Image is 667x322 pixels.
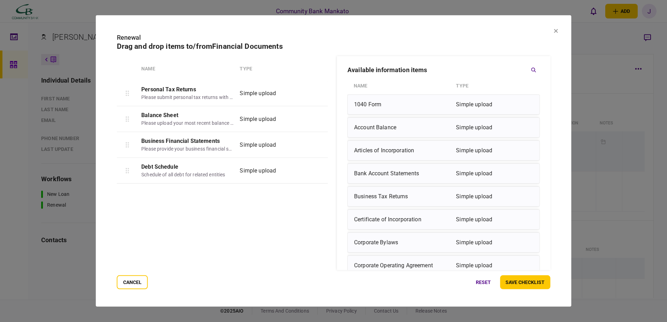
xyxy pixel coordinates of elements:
[117,275,148,289] button: cancel
[141,65,236,72] div: Name
[354,98,452,112] div: 1040 Form
[347,94,540,115] div: 1040 FormSimple upload
[354,167,452,181] div: Bank Account Statements
[354,213,452,227] div: Certificate of Incorporation
[240,166,303,175] div: Simple upload
[141,94,233,101] div: Please submit personal tax returns with all schedules
[456,144,533,158] div: Simple upload
[456,167,533,181] div: Simple upload
[141,111,233,120] div: Balance Sheet
[354,80,452,92] div: Name
[117,42,550,51] h2: Drag and drop items to/from Financial Documents
[240,115,303,123] div: Simple upload
[347,117,540,138] div: Account BalanceSimple upload
[354,121,452,135] div: Account Balance
[354,190,452,204] div: Business Tax Returns
[347,255,540,276] div: Corporate Operating AgreementSimple upload
[141,85,233,94] div: Personal Tax Returns
[240,65,303,72] div: Type
[240,89,303,97] div: Simple upload
[500,275,550,289] button: save checklist
[456,80,533,92] div: Type
[347,67,427,73] h3: available information items
[141,145,233,153] div: Please provide your business financial statements
[354,259,452,273] div: Corporate Operating Agreement
[347,186,540,207] div: Business Tax ReturnsSimple upload
[347,163,540,184] div: Bank Account StatementsSimple upload
[347,232,540,253] div: Corporate BylawsSimple upload
[456,98,533,112] div: Simple upload
[117,33,550,42] div: Renewal
[347,140,540,161] div: Articles of IncorporationSimple upload
[456,213,533,227] div: Simple upload
[141,163,233,171] div: Debt Schedule
[456,121,533,135] div: Simple upload
[456,190,533,204] div: Simple upload
[354,144,452,158] div: Articles of Incorporation
[240,140,303,149] div: Simple upload
[141,120,233,127] div: Please upload your most recent balance sheeet
[141,137,233,145] div: Business Financial Statements
[347,209,540,230] div: Certificate of IncorporationSimple upload
[456,259,533,273] div: Simple upload
[456,236,533,250] div: Simple upload
[141,171,233,178] div: Schedule of all debt for related entities
[470,275,496,289] button: reset
[354,236,452,250] div: Corporate Bylaws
